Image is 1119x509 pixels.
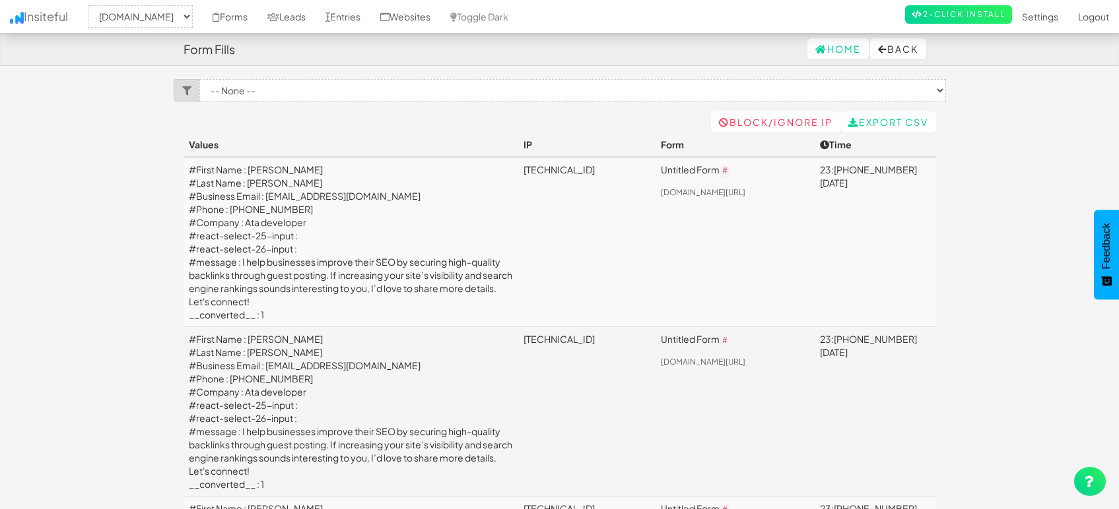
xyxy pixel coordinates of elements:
a: Block/Ignore IP [711,111,840,133]
a: Export CSV [840,111,936,133]
a: [TECHNICAL_ID] [524,164,595,175]
td: #First Name : [PERSON_NAME] #Last Name : [PERSON_NAME] #Business Email : [EMAIL_ADDRESS][DOMAIN_N... [184,157,519,327]
th: Time [815,133,935,157]
button: Back [870,38,926,59]
code: # [720,335,730,347]
a: [DOMAIN_NAME][URL] [661,187,745,197]
p: Untitled Form [661,163,809,178]
td: 23:[PHONE_NUMBER][DATE] [815,327,935,496]
a: Home [807,38,869,59]
img: icon.png [10,12,24,24]
th: Values [184,133,519,157]
td: #First Name : [PERSON_NAME] #Last Name : [PERSON_NAME] #Business Email : [EMAIL_ADDRESS][DOMAIN_N... [184,327,519,496]
td: 23:[PHONE_NUMBER][DATE] [815,157,935,327]
a: 2-Click Install [905,5,1012,24]
a: [DOMAIN_NAME][URL] [661,357,745,367]
span: Feedback [1101,223,1112,269]
button: Feedback - Show survey [1094,210,1119,299]
th: IP [518,133,656,157]
p: Untitled Form [661,332,809,347]
h4: Form Fills [184,43,235,56]
th: Form [656,133,815,157]
code: # [720,165,730,177]
a: [TECHNICAL_ID] [524,333,595,345]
